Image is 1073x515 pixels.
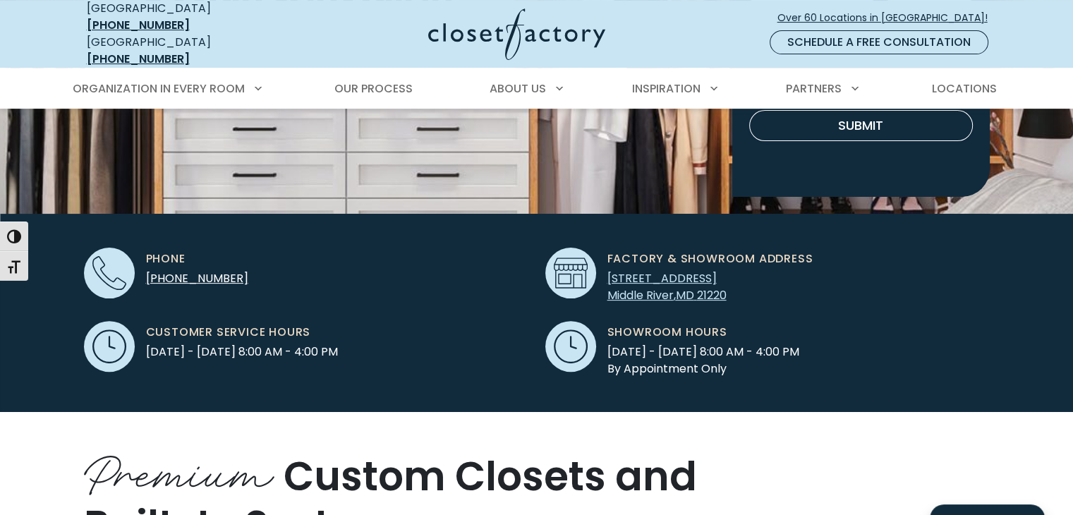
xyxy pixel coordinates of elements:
a: [PHONE_NUMBER] [87,17,190,33]
span: Middle River [607,287,674,303]
span: Showroom Hours [607,324,727,341]
a: [STREET_ADDRESS] Middle River,MD 21220 [607,270,727,303]
nav: Primary Menu [63,69,1011,109]
span: Locations [931,80,996,97]
button: Submit [749,110,973,141]
span: 21220 [697,287,727,303]
div: [GEOGRAPHIC_DATA] [87,34,291,68]
span: [DATE] - [DATE] 8:00 AM - 4:00 PM [607,344,799,360]
span: About Us [490,80,546,97]
a: [PHONE_NUMBER] [87,51,190,67]
span: Our Process [334,80,413,97]
span: Inspiration [632,80,701,97]
a: [PHONE_NUMBER] [146,270,248,286]
span: Customer Service Hours [146,324,311,341]
span: [STREET_ADDRESS] [607,270,717,286]
img: Closet Factory Logo [428,8,605,60]
span: Factory & Showroom Address [607,250,813,267]
span: MD [676,287,694,303]
a: Over 60 Locations in [GEOGRAPHIC_DATA]! [777,6,1000,30]
span: [DATE] - [DATE] 8:00 AM - 4:00 PM [146,344,338,360]
span: Over 60 Locations in [GEOGRAPHIC_DATA]! [777,11,999,25]
span: Phone [146,250,186,267]
span: Custom Closets and [284,448,697,504]
a: Schedule a Free Consultation [770,30,988,54]
span: Organization in Every Room [73,80,245,97]
span: Premium [84,432,274,506]
span: Partners [786,80,842,97]
span: By Appointment Only [607,360,799,377]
